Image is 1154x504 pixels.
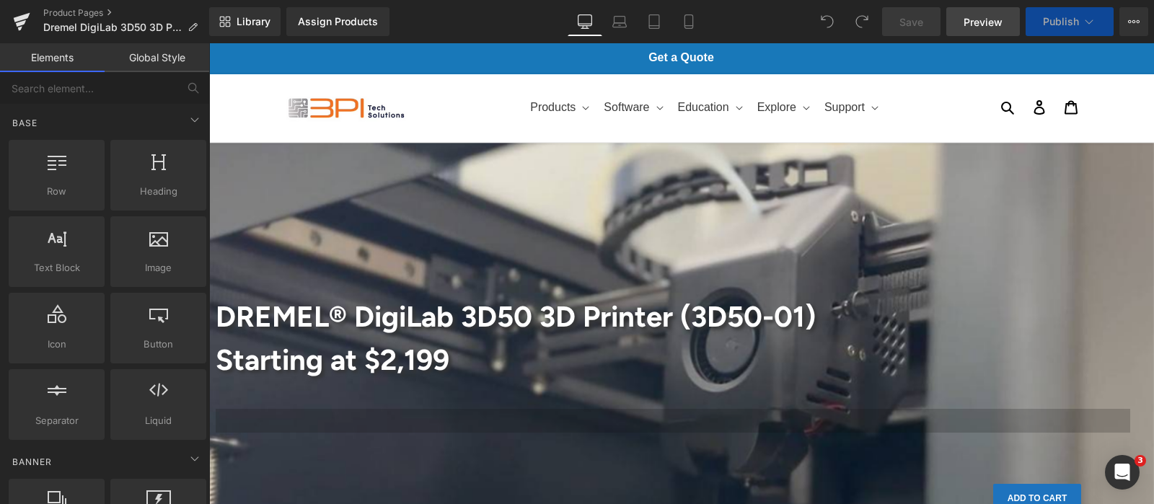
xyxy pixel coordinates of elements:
span: Image [115,260,202,275]
span: Base [11,116,39,130]
summary: Explore [540,48,607,81]
span: Software [395,57,441,72]
span: Text Block [13,260,100,275]
span: Publish [1043,16,1079,27]
h1: DREMEL® DigiLab 3D50 3D Printer (3D50-01) [7,252,938,295]
a: Preview [946,7,1020,36]
span: Row [13,184,100,199]
span: 3 [1135,455,1146,467]
button: Undo [813,7,842,36]
h1: Starting at $2,199 [7,295,938,338]
span: Preview [964,14,1003,30]
span: Add To Cart [799,450,858,460]
span: Explore [549,57,588,72]
span: Library [237,15,270,28]
summary: Education [461,48,540,81]
span: Products [322,57,367,72]
span: Education [470,57,521,72]
button: More [1119,7,1148,36]
a: Mobile [671,7,706,36]
button: Add To Cart [785,441,873,469]
summary: Software [387,48,460,81]
img: 3PI Tech Solutions [76,50,201,79]
button: Redo [847,7,876,36]
button: Publish [1026,7,1114,36]
span: Heading [115,184,202,199]
span: Banner [11,455,53,469]
span: Liquid [115,413,202,428]
p: Get a Quote [76,7,870,22]
span: Button [115,337,202,352]
a: Global Style [105,43,209,72]
div: Assign Products [298,16,378,27]
span: Save [899,14,923,30]
a: New Library [209,7,281,36]
a: Tablet [637,7,671,36]
summary: Support [607,48,676,81]
a: Laptop [602,7,637,36]
a: Desktop [568,7,602,36]
span: Support [616,57,656,72]
summary: Products [313,48,387,81]
summary: Search [783,48,815,80]
span: Dremel DigiLab 3D50 3D Printer - DRAFT [PERSON_NAME] [43,22,182,33]
a: Product Pages [43,7,209,19]
span: Separator [13,413,100,428]
span: Icon [13,337,100,352]
iframe: Intercom live chat [1105,455,1140,490]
